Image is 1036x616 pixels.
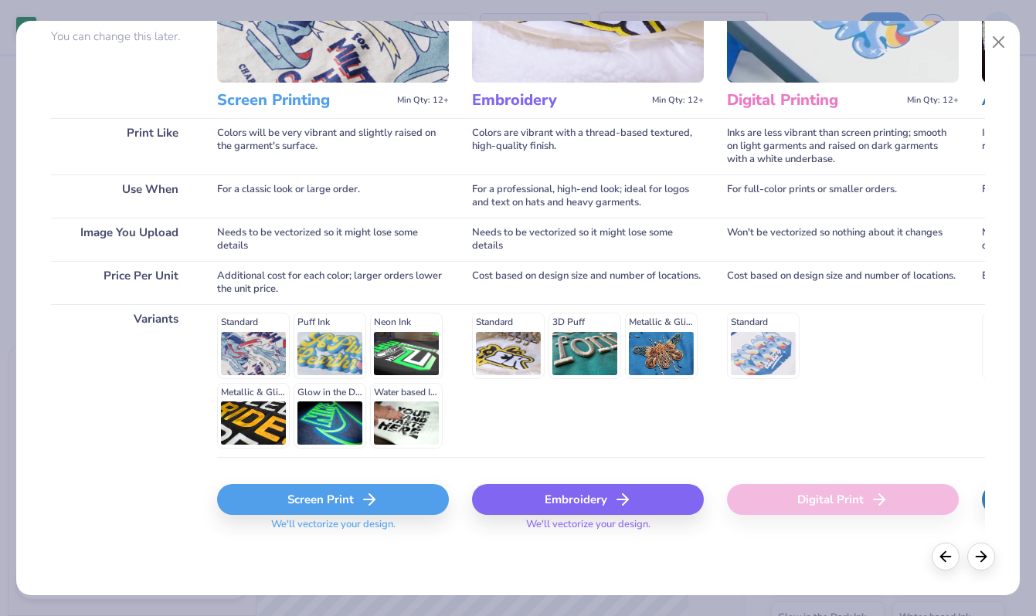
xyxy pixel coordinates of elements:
[727,174,959,218] div: For full-color prints or smaller orders.
[984,28,1014,57] button: Close
[907,95,959,106] span: Min Qty: 12+
[265,518,402,540] span: We'll vectorize your design.
[472,90,646,110] h3: Embroidery
[51,304,194,457] div: Variants
[472,218,704,261] div: Needs to be vectorized so it might lose some details
[397,95,449,106] span: Min Qty: 12+
[217,90,391,110] h3: Screen Printing
[472,118,704,174] div: Colors are vibrant with a thread-based textured, high-quality finish.
[51,218,194,261] div: Image You Upload
[217,118,449,174] div: Colors will be very vibrant and slightly raised on the garment's surface.
[472,484,704,515] div: Embroidery
[727,261,959,304] div: Cost based on design size and number of locations.
[217,484,449,515] div: Screen Print
[520,518,657,540] span: We'll vectorize your design.
[51,261,194,304] div: Price Per Unit
[727,118,959,174] div: Inks are less vibrant than screen printing; smooth on light garments and raised on dark garments ...
[472,261,704,304] div: Cost based on design size and number of locations.
[727,90,901,110] h3: Digital Printing
[217,174,449,218] div: For a classic look or large order.
[472,174,704,218] div: For a professional, high-end look; ideal for logos and text on hats and heavy garments.
[51,30,194,43] p: You can change this later.
[217,261,449,304] div: Additional cost for each color; larger orders lower the unit price.
[727,218,959,261] div: Won't be vectorized so nothing about it changes
[727,484,959,515] div: Digital Print
[652,95,704,106] span: Min Qty: 12+
[51,118,194,174] div: Print Like
[51,174,194,218] div: Use When
[217,218,449,261] div: Needs to be vectorized so it might lose some details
